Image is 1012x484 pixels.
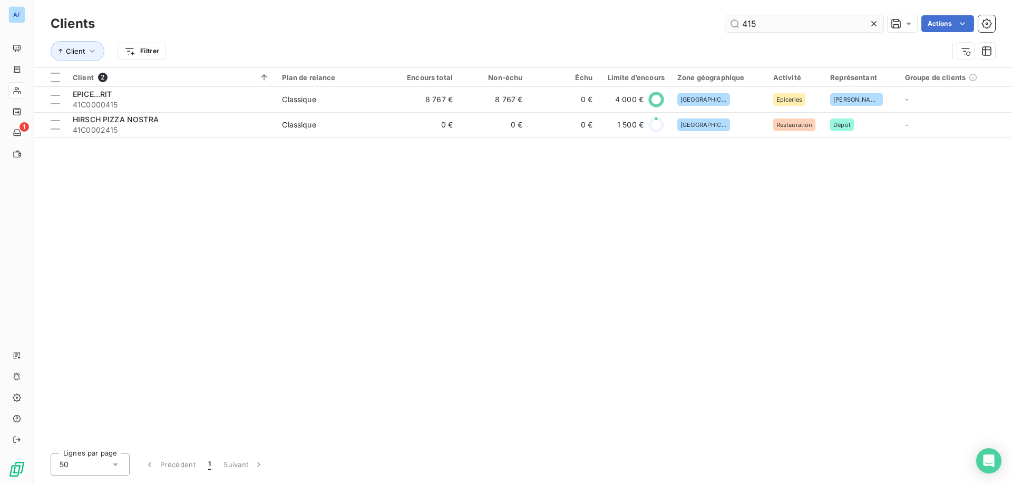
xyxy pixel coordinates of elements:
span: 41C0000415 [73,100,269,110]
span: Groupe de clients [905,73,966,82]
div: Représentant [830,73,892,82]
span: 1 [20,122,29,132]
div: Plan de relance [282,73,383,82]
span: Dépôt [833,122,851,128]
span: Client [73,73,94,82]
img: Logo LeanPay [8,461,25,478]
span: - [905,120,908,129]
div: Classique [282,120,316,130]
span: 1 500 € [617,120,644,130]
div: Classique [282,94,316,105]
button: Précédent [138,453,202,476]
span: - [905,95,908,104]
span: 1 [208,459,211,470]
button: Suivant [217,453,270,476]
div: Zone géographique [677,73,761,82]
span: 2 [98,73,108,82]
div: Échu [536,73,592,82]
button: 1 [202,453,217,476]
span: Epiceries [776,96,802,103]
button: Actions [921,15,974,32]
div: Non-échu [465,73,522,82]
span: EPICE...RIT [73,90,112,98]
td: 0 € [390,112,459,137]
td: 0 € [529,87,599,112]
span: HIRSCH PIZZA NOSTRA [73,115,159,124]
div: Limite d’encours [605,73,665,82]
button: Filtrer [118,43,166,60]
td: 8 767 € [459,87,529,112]
td: 8 767 € [390,87,459,112]
div: Encours total [396,73,453,82]
span: Restauration [776,122,813,128]
span: [PERSON_NAME] [833,96,880,103]
span: 41C0002415 [73,125,269,135]
td: 0 € [459,112,529,137]
h3: Clients [51,14,95,33]
div: Open Intercom Messenger [976,448,1001,473]
span: 50 [60,459,69,470]
span: 4 000 € [615,94,644,105]
button: Client [51,41,104,61]
input: Rechercher [725,15,883,32]
span: Client [66,47,85,55]
div: AF [8,6,25,23]
div: Activité [773,73,818,82]
span: [GEOGRAPHIC_DATA] [680,122,727,128]
td: 0 € [529,112,599,137]
span: [GEOGRAPHIC_DATA] [680,96,727,103]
